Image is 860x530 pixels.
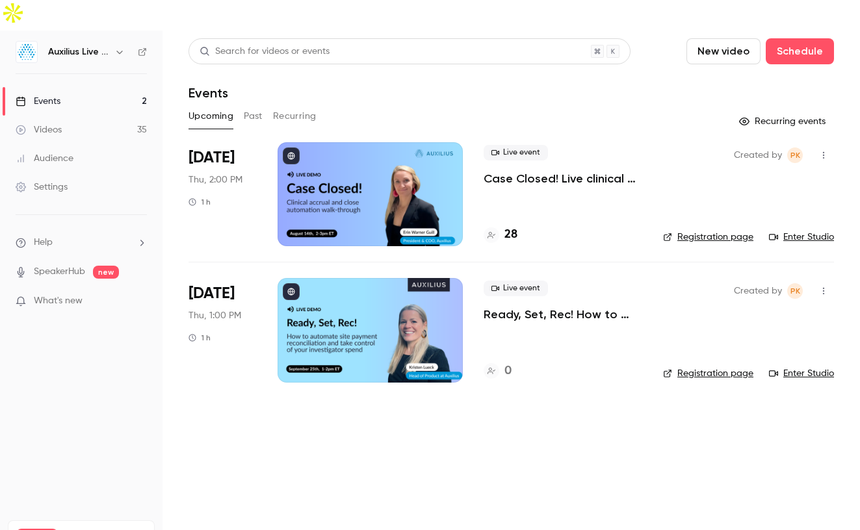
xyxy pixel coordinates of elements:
div: Audience [16,152,73,165]
span: [DATE] [189,283,235,304]
div: Sep 25 Thu, 1:00 PM (America/New York) [189,278,257,382]
a: 0 [484,362,512,380]
div: Events [16,95,60,108]
span: Peter Kinchley [787,147,803,163]
a: Registration page [663,367,753,380]
div: Settings [16,181,68,194]
span: Thu, 2:00 PM [189,173,242,186]
span: Live event [484,281,548,296]
h4: 0 [504,362,512,380]
span: Thu, 1:00 PM [189,309,241,322]
a: 28 [484,226,517,244]
button: Recurring [273,106,317,127]
a: SpeakerHub [34,265,85,279]
span: Peter Kinchley [787,283,803,299]
span: Created by [734,283,782,299]
a: Case Closed! Live clinical accrual and close walkthrough [484,171,642,186]
span: Live event [484,145,548,160]
span: Help [34,236,53,249]
span: Created by [734,147,782,163]
h4: 28 [504,226,517,244]
img: Auxilius Live Sessions [16,42,37,62]
div: 1 h [189,197,211,207]
button: Past [244,106,263,127]
div: Aug 14 Thu, 2:00 PM (America/New York) [189,142,257,246]
a: Ready, Set, Rec! How to automate site payment reconciliation and take control of your investigato... [484,307,642,322]
button: New video [686,38,761,64]
div: Videos [16,123,62,136]
div: 1 h [189,333,211,343]
a: Enter Studio [769,367,834,380]
span: [DATE] [189,147,235,168]
div: Search for videos or events [200,45,330,58]
button: Recurring events [733,111,834,132]
h1: Events [189,85,228,101]
span: PK [790,283,800,299]
span: new [93,266,119,279]
h6: Auxilius Live Sessions [48,45,109,58]
span: PK [790,147,800,163]
button: Upcoming [189,106,233,127]
button: Schedule [766,38,834,64]
a: Enter Studio [769,231,834,244]
a: Registration page [663,231,753,244]
span: What's new [34,294,83,308]
li: help-dropdown-opener [16,236,147,249]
